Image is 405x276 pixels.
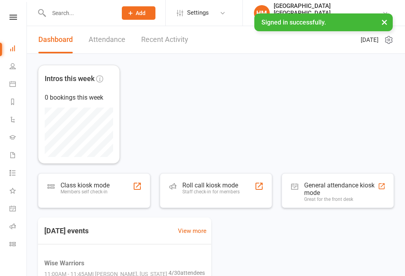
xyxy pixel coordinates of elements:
[38,224,95,238] h3: [DATE] events
[187,4,209,22] span: Settings
[89,26,125,53] a: Attendance
[9,200,27,218] a: General attendance kiosk mode
[9,218,27,236] a: Roll call kiosk mode
[45,93,113,103] div: 0 bookings this week
[261,19,326,26] span: Signed in successfully.
[182,181,240,189] div: Roll call kiosk mode
[304,181,378,197] div: General attendance kiosk mode
[9,58,27,76] a: People
[9,76,27,94] a: Calendar
[9,183,27,200] a: What's New
[122,6,155,20] button: Add
[274,2,382,17] div: [GEOGRAPHIC_DATA] [GEOGRAPHIC_DATA]
[254,5,270,21] div: HM
[46,8,112,19] input: Search...
[45,73,95,85] span: Intros this week
[361,35,379,45] span: [DATE]
[178,226,206,236] a: View more
[61,189,110,195] div: Members self check-in
[182,189,240,195] div: Staff check-in for members
[304,197,378,202] div: Great for the front desk
[141,26,188,53] a: Recent Activity
[136,10,146,16] span: Add
[38,26,73,53] a: Dashboard
[9,236,27,254] a: Class kiosk mode
[44,258,168,268] span: Wise Warriors
[61,181,110,189] div: Class kiosk mode
[9,94,27,112] a: Reports
[377,13,392,30] button: ×
[9,40,27,58] a: Dashboard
